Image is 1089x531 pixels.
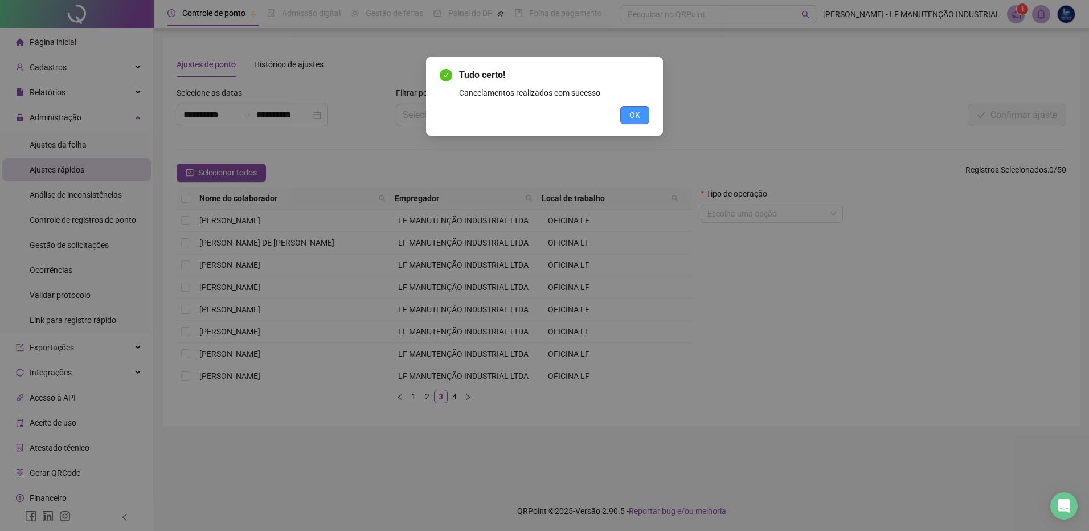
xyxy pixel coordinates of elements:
[1050,492,1078,520] div: Open Intercom Messenger
[629,109,640,121] span: OK
[459,87,649,99] div: Cancelamentos realizados com sucesso
[459,68,649,82] span: Tudo certo!
[620,106,649,124] button: OK
[440,69,452,81] span: check-circle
